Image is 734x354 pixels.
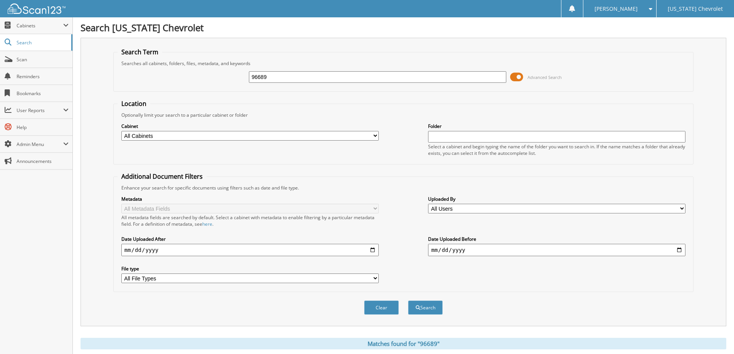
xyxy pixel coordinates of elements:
span: Advanced Search [527,74,562,80]
span: Announcements [17,158,69,164]
span: User Reports [17,107,63,114]
span: Cabinets [17,22,63,29]
legend: Location [118,99,150,108]
button: Clear [364,300,399,315]
span: Reminders [17,73,69,80]
img: scan123-logo-white.svg [8,3,66,14]
label: Uploaded By [428,196,685,202]
label: Cabinet [121,123,379,129]
input: end [428,244,685,256]
label: Date Uploaded Before [428,236,685,242]
div: Optionally limit your search to a particular cabinet or folder [118,112,689,118]
div: Searches all cabinets, folders, files, metadata, and keywords [118,60,689,67]
button: Search [408,300,443,315]
legend: Additional Document Filters [118,172,207,181]
span: Admin Menu [17,141,63,148]
span: Scan [17,56,69,63]
span: Help [17,124,69,131]
a: here [202,221,212,227]
label: File type [121,265,379,272]
label: Metadata [121,196,379,202]
h1: Search [US_STATE] Chevrolet [81,21,726,34]
div: Matches found for "96689" [81,338,726,349]
label: Date Uploaded After [121,236,379,242]
span: [PERSON_NAME] [595,7,638,11]
span: Search [17,39,67,46]
input: start [121,244,379,256]
div: Select a cabinet and begin typing the name of the folder you want to search in. If the name match... [428,143,685,156]
label: Folder [428,123,685,129]
span: Bookmarks [17,90,69,97]
legend: Search Term [118,48,162,56]
div: Enhance your search for specific documents using filters such as date and file type. [118,185,689,191]
span: [US_STATE] Chevrolet [668,7,723,11]
div: All metadata fields are searched by default. Select a cabinet with metadata to enable filtering b... [121,214,379,227]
